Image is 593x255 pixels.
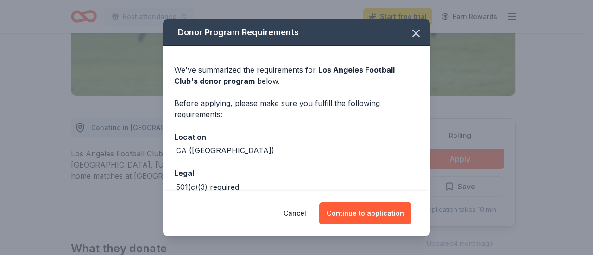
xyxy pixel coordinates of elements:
[284,202,306,224] button: Cancel
[176,181,239,193] div: 501(c)(3) required
[163,19,430,46] div: Donor Program Requirements
[174,131,419,143] div: Location
[174,98,419,120] div: Before applying, please make sure you fulfill the following requirements:
[174,167,419,179] div: Legal
[319,202,411,224] button: Continue to application
[174,64,419,87] div: We've summarized the requirements for below.
[176,145,274,156] div: CA ([GEOGRAPHIC_DATA])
